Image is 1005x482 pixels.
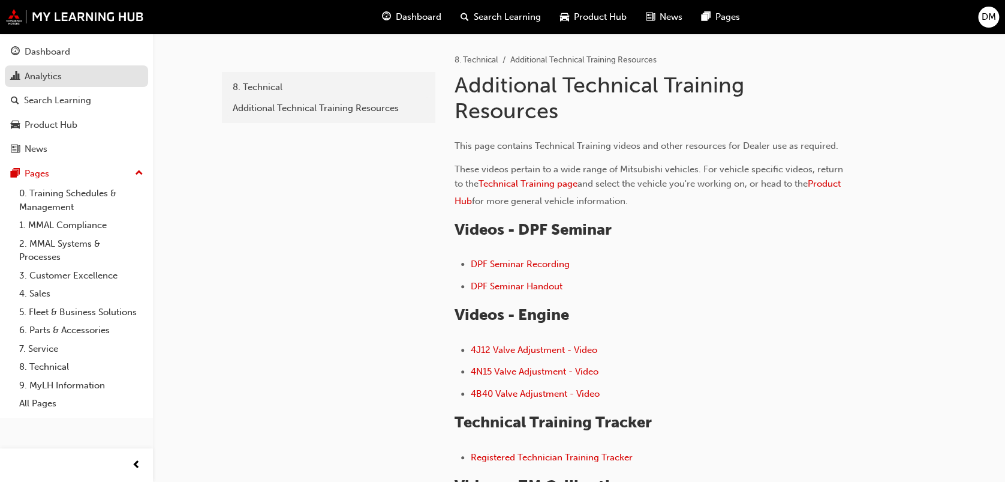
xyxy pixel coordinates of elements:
span: Technical Training Tracker [455,413,652,432]
div: News [25,142,47,156]
span: Product Hub [574,10,627,24]
span: DM [982,10,996,24]
span: These videos pertain to a wide range of Mitsubishi vehicles. For vehicle specific videos, return ... [455,164,845,189]
div: Pages [25,167,49,181]
a: Analytics [5,65,148,88]
div: Search Learning [24,94,91,107]
span: news-icon [11,144,20,155]
a: news-iconNews [636,5,692,29]
a: 1. MMAL Compliance [14,216,148,235]
span: Pages [715,10,740,24]
span: guage-icon [382,10,391,25]
div: Additional Technical Training Resources [233,101,425,115]
img: mmal [6,9,144,25]
a: 4. Sales [14,285,148,303]
span: News [660,10,682,24]
a: 8. Technical [455,55,498,65]
span: car-icon [560,10,569,25]
a: Search Learning [5,89,148,112]
a: Additional Technical Training Resources [227,98,431,119]
a: DPF Seminar Recording [471,259,570,270]
div: 8. Technical [233,80,425,94]
a: 6. Parts & Accessories [14,321,148,340]
a: 3. Customer Excellence [14,267,148,285]
button: Pages [5,163,148,185]
span: This page contains Technical Training videos and other resources for Dealer use as required. [455,140,838,151]
a: 7. Service [14,340,148,358]
a: 9. MyLH Information [14,376,148,395]
span: pages-icon [702,10,711,25]
span: search-icon [11,95,19,106]
div: Dashboard [25,45,70,59]
li: Additional Technical Training Resources [510,53,657,67]
a: 4B40 Valve Adjustment - Video [471,388,600,399]
span: Search Learning [474,10,541,24]
span: Videos - DPF Seminar [455,220,612,239]
a: 4J12 Valve Adjustment - Video [471,345,597,355]
a: Product Hub [455,178,843,206]
a: Dashboard [5,41,148,63]
a: 0. Training Schedules & Management [14,184,148,216]
a: pages-iconPages [692,5,750,29]
a: 2. MMAL Systems & Processes [14,235,148,267]
span: prev-icon [132,458,141,473]
a: DPF Seminar Handout [471,281,562,292]
span: chart-icon [11,71,20,82]
span: news-icon [646,10,655,25]
a: car-iconProduct Hub [550,5,636,29]
a: 5. Fleet & Business Solutions [14,303,148,322]
span: Dashboard [396,10,441,24]
button: DashboardAnalyticsSearch LearningProduct HubNews [5,38,148,163]
span: and select the vehicle you're working on, or head to the [577,178,808,189]
a: 8. Technical [14,358,148,376]
span: search-icon [461,10,469,25]
div: Product Hub [25,118,77,132]
div: Analytics [25,70,62,83]
span: Videos - Engine [455,306,569,324]
span: pages-icon [11,169,20,179]
a: Registered Technician Training Tracker [471,452,633,463]
span: for more general vehicle information. [472,196,628,206]
a: Technical Training page [479,178,577,189]
button: DM [978,7,999,28]
a: News [5,138,148,160]
span: car-icon [11,120,20,131]
a: 8. Technical [227,77,431,98]
span: guage-icon [11,47,20,58]
a: All Pages [14,394,148,413]
h1: Additional Technical Training Resources [455,72,848,124]
a: Product Hub [5,114,148,136]
a: guage-iconDashboard [372,5,451,29]
a: search-iconSearch Learning [451,5,550,29]
a: 4N15 Valve Adjustment - Video [471,366,598,377]
span: up-icon [135,166,143,181]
